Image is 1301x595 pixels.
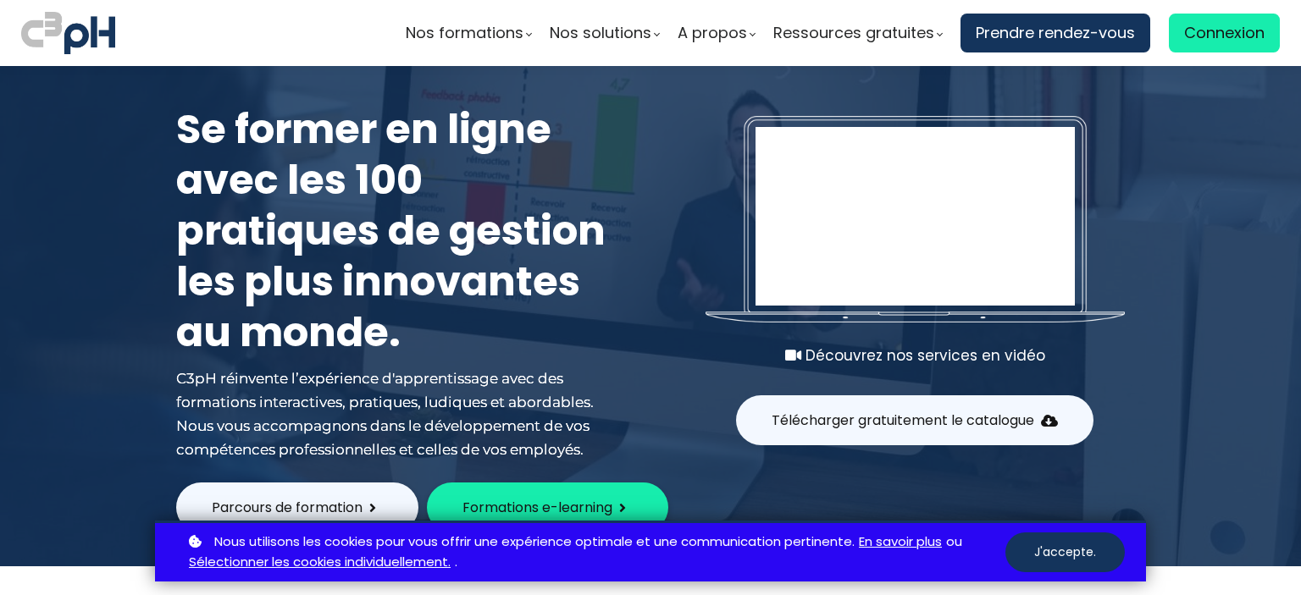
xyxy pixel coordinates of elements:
button: Parcours de formation [176,482,418,532]
button: J'accepte. [1005,532,1125,572]
span: Parcours de formation [212,497,363,518]
span: Formations e-learning [462,497,612,518]
div: C3pH réinvente l’expérience d'apprentissage avec des formations interactives, pratiques, ludiques... [176,366,617,461]
button: Formations e-learning [427,482,668,532]
span: Ressources gratuites [773,20,934,46]
span: Nous utilisons les cookies pour vous offrir une expérience optimale et une communication pertinente. [214,532,855,553]
a: En savoir plus [859,532,942,553]
span: Nos formations [406,20,523,46]
div: Découvrez nos services en vidéo [706,344,1125,367]
span: Prendre rendez-vous [976,20,1135,46]
img: logo C3PH [21,8,115,58]
p: ou . [185,532,1005,574]
span: Nos solutions [550,20,651,46]
a: Prendre rendez-vous [961,14,1150,52]
span: A propos [678,20,747,46]
a: Connexion [1169,14,1280,52]
a: Sélectionner les cookies individuellement. [189,552,451,573]
span: Connexion [1184,20,1265,46]
h1: Se former en ligne avec les 100 pratiques de gestion les plus innovantes au monde. [176,104,617,358]
button: Télécharger gratuitement le catalogue [736,395,1093,445]
span: Télécharger gratuitement le catalogue [772,410,1034,431]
